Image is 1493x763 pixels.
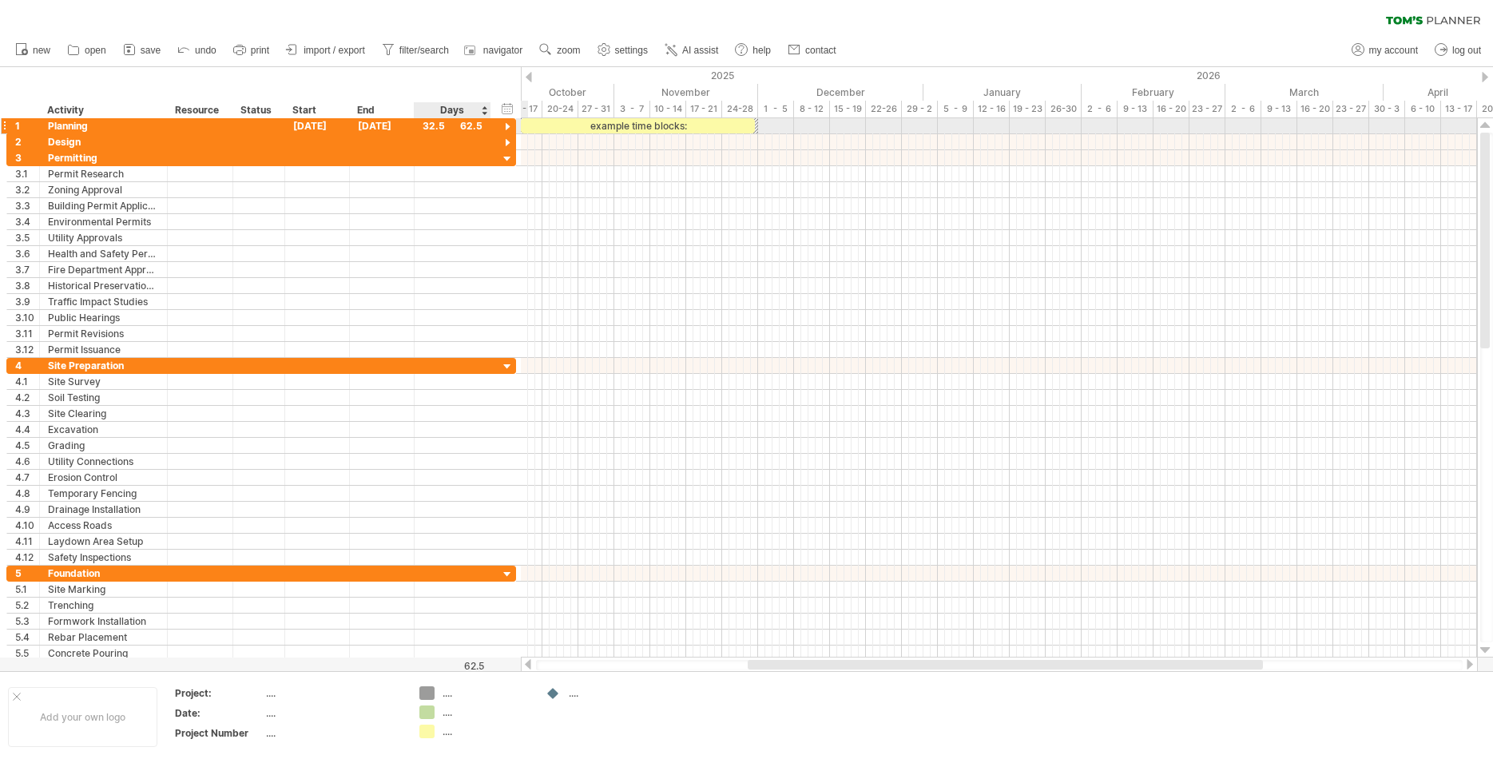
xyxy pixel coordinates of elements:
[266,706,400,720] div: ....
[48,470,159,485] div: Erosion Control
[15,566,39,581] div: 5
[866,101,902,117] div: 22-26
[15,214,39,229] div: 3.4
[449,84,614,101] div: October 2025
[15,454,39,469] div: 4.6
[1225,101,1261,117] div: 2 - 6
[48,182,159,197] div: Zoning Approval
[569,686,656,700] div: ....
[285,118,350,133] div: [DATE]
[15,262,39,277] div: 3.7
[15,230,39,245] div: 3.5
[15,646,39,661] div: 5.5
[1082,101,1118,117] div: 2 - 6
[15,118,39,133] div: 1
[1452,45,1481,56] span: log out
[266,726,400,740] div: ....
[974,101,1010,117] div: 12 - 16
[175,686,263,700] div: Project:
[15,246,39,261] div: 3.6
[1333,101,1369,117] div: 23 - 27
[15,502,39,517] div: 4.9
[15,598,39,613] div: 5.2
[15,582,39,597] div: 5.1
[423,118,482,133] div: 32.5
[48,454,159,469] div: Utility Connections
[48,150,159,165] div: Permitting
[414,102,490,118] div: Days
[48,486,159,501] div: Temporary Fencing
[1189,101,1225,117] div: 23 - 27
[48,166,159,181] div: Permit Research
[48,118,159,133] div: Planning
[48,534,159,549] div: Laydown Area Setup
[731,40,776,61] a: help
[1369,101,1405,117] div: 30 - 3
[15,326,39,341] div: 3.11
[175,102,224,118] div: Resource
[483,45,522,56] span: navigator
[15,342,39,357] div: 3.12
[1431,40,1486,61] a: log out
[48,374,159,389] div: Site Survey
[85,45,106,56] span: open
[33,45,50,56] span: new
[48,230,159,245] div: Utility Approvals
[722,101,758,117] div: 24-28
[805,45,836,56] span: contact
[282,40,370,61] a: import / export
[902,101,938,117] div: 29 - 2
[557,45,580,56] span: zoom
[48,390,159,405] div: Soil Testing
[15,614,39,629] div: 5.3
[48,262,159,277] div: Fire Department Approval
[15,422,39,437] div: 4.4
[48,438,159,453] div: Grading
[15,294,39,309] div: 3.9
[173,40,221,61] a: undo
[15,550,39,565] div: 4.12
[48,246,159,261] div: Health and Safety Permits
[48,406,159,421] div: Site Clearing
[830,101,866,117] div: 15 - 19
[521,118,755,133] div: example time blocks:
[443,705,530,719] div: ....
[15,534,39,549] div: 4.11
[506,101,542,117] div: 13 - 17
[542,101,578,117] div: 20-24
[15,406,39,421] div: 4.3
[415,660,484,672] div: 62.5
[48,550,159,565] div: Safety Inspections
[794,101,830,117] div: 8 - 12
[15,358,39,373] div: 4
[1441,101,1477,117] div: 13 - 17
[48,646,159,661] div: Concrete Pouring
[535,40,585,61] a: zoom
[784,40,841,61] a: contact
[923,84,1082,101] div: January 2026
[48,630,159,645] div: Rebar Placement
[48,358,159,373] div: Site Preparation
[578,101,614,117] div: 27 - 31
[752,45,771,56] span: help
[175,726,263,740] div: Project Number
[661,40,723,61] a: AI assist
[758,101,794,117] div: 1 - 5
[48,614,159,629] div: Formwork Installation
[15,278,39,293] div: 3.8
[1046,101,1082,117] div: 26-30
[48,294,159,309] div: Traffic Impact Studies
[1154,101,1189,117] div: 16 - 20
[15,486,39,501] div: 4.8
[399,45,449,56] span: filter/search
[615,45,648,56] span: settings
[594,40,653,61] a: settings
[1225,84,1384,101] div: March 2026
[443,686,530,700] div: ....
[1118,101,1154,117] div: 9 - 13
[141,45,161,56] span: save
[229,40,274,61] a: print
[1297,101,1333,117] div: 16 - 20
[1369,45,1418,56] span: my account
[304,45,365,56] span: import / export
